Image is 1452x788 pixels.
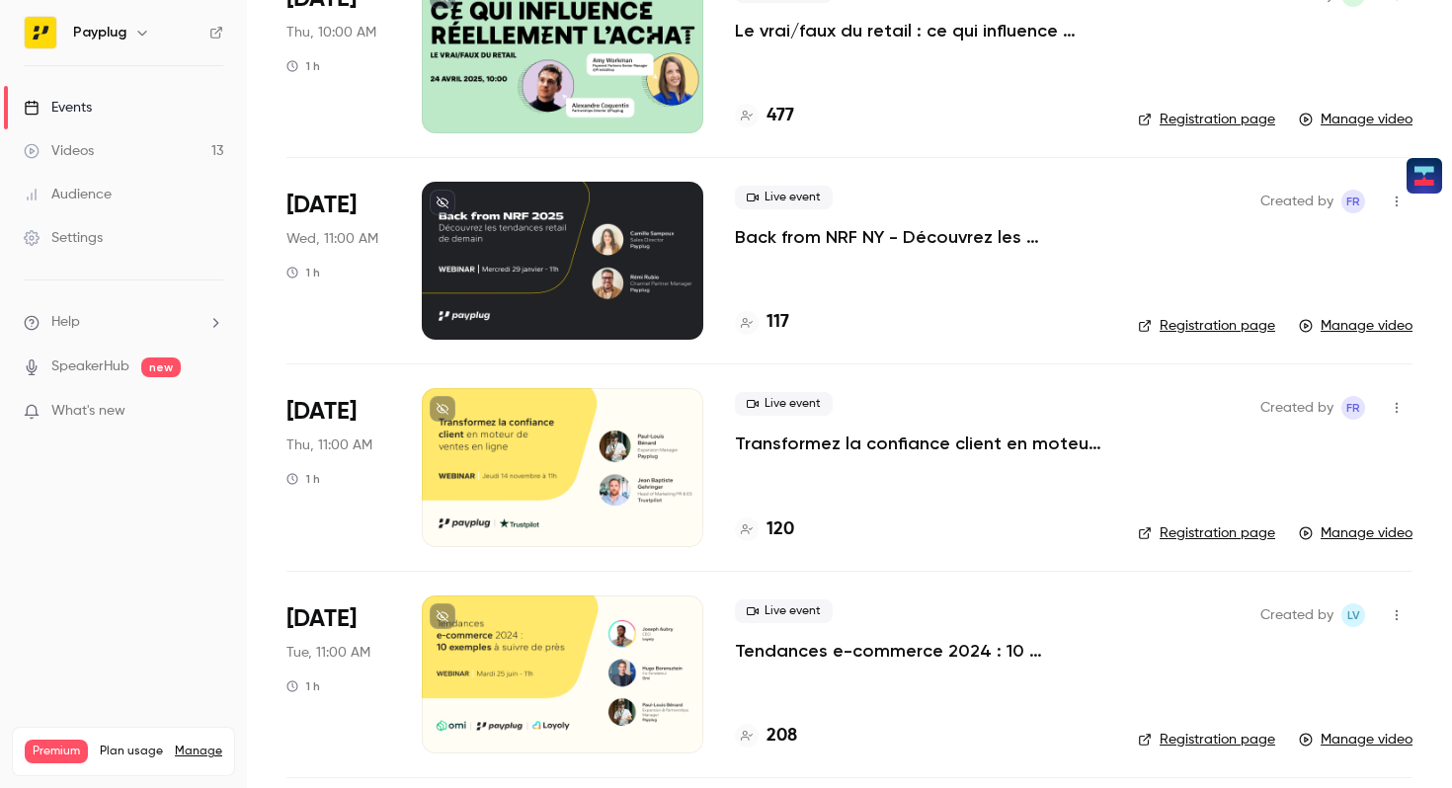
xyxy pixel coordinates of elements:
div: 1 h [286,471,320,487]
iframe: Noticeable Trigger [200,403,223,421]
div: 1 h [286,265,320,280]
span: Live event [735,186,833,209]
a: SpeakerHub [51,356,129,377]
span: Premium [25,740,88,763]
span: LV [1347,603,1360,627]
span: Flora Rivault [1341,190,1365,213]
div: 1 h [286,678,320,694]
div: Jan 29 Wed, 11:00 AM (Europe/Paris) [286,182,390,340]
h4: 117 [766,309,789,336]
div: Nov 14 Thu, 11:00 AM (Europe/Paris) [286,388,390,546]
a: Registration page [1138,316,1275,336]
a: Manage video [1299,316,1412,336]
span: Tue, 11:00 AM [286,643,370,663]
h6: Payplug [73,23,126,42]
span: Wed, 11:00 AM [286,229,378,249]
h4: 477 [766,103,794,129]
a: Back from NRF NY - Découvrez les tendances retail de demain [735,225,1106,249]
span: Plan usage [100,744,163,759]
span: Help [51,312,80,333]
span: FR [1346,190,1360,213]
span: Flora Rivault [1341,396,1365,420]
span: new [141,357,181,377]
a: 477 [735,103,794,129]
a: Registration page [1138,730,1275,749]
span: Created by [1260,603,1333,627]
span: Created by [1260,190,1333,213]
span: Live event [735,392,833,416]
span: Live event [735,599,833,623]
a: Le vrai/faux du retail : ce qui influence réellement l’achat en 2025 [735,19,1106,42]
span: [DATE] [286,603,357,635]
a: Transformez la confiance client en moteur de ventes en ligne avec Trustpilot et Payplug [735,432,1106,455]
h4: 208 [766,723,797,749]
a: Registration page [1138,110,1275,129]
h4: 120 [766,516,794,543]
span: Thu, 10:00 AM [286,23,376,42]
span: What's new [51,401,125,422]
a: Registration page [1138,523,1275,543]
span: [DATE] [286,396,357,428]
div: Audience [24,185,112,204]
span: [DATE] [286,190,357,221]
a: Tendances e-commerce 2024 : 10 exemples à suivre [735,639,1106,663]
span: Laura Vella [1341,603,1365,627]
a: 117 [735,309,789,336]
a: Manage video [1299,110,1412,129]
div: Videos [24,141,94,161]
span: Created by [1260,396,1333,420]
li: help-dropdown-opener [24,312,223,333]
img: Payplug [25,17,56,48]
span: FR [1346,396,1360,420]
a: 120 [735,516,794,543]
div: Jun 25 Tue, 11:00 AM (Europe/Paris) [286,595,390,753]
a: Manage [175,744,222,759]
div: Events [24,98,92,118]
a: Manage video [1299,523,1412,543]
div: Settings [24,228,103,248]
a: 208 [735,723,797,749]
a: Manage video [1299,730,1412,749]
span: Thu, 11:00 AM [286,435,372,455]
div: 1 h [286,58,320,74]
